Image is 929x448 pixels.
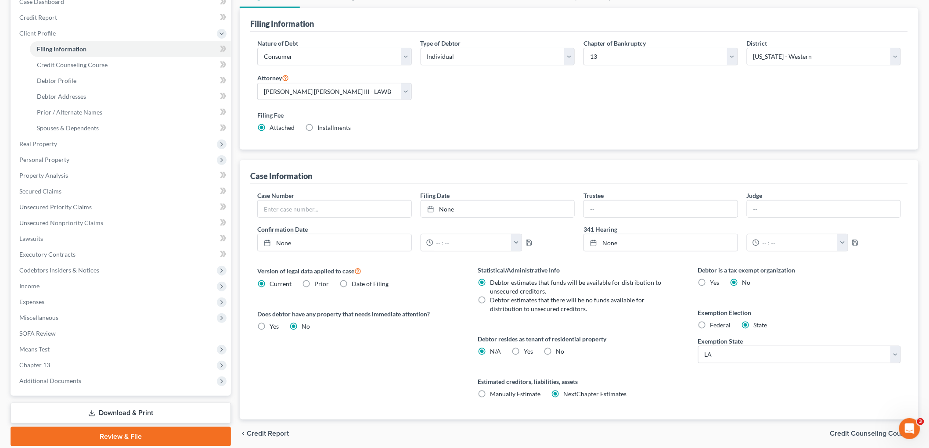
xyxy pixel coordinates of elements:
span: Current [270,280,292,287]
label: Debtor resides as tenant of residential property [478,334,681,344]
a: Credit Counseling Course [30,57,231,73]
span: Personal Property [19,156,69,163]
span: Prior / Alternate Names [37,108,102,116]
span: Debtor Profile [37,77,76,84]
span: Yes [270,323,279,330]
span: Installments [317,124,351,131]
a: Lawsuits [12,231,231,247]
a: Debtor Addresses [30,89,231,104]
a: None [258,234,411,251]
span: Credit Counseling Course [37,61,108,68]
span: Expenses [19,298,44,305]
span: Chapter 13 [19,361,50,369]
span: Additional Documents [19,377,81,384]
span: Real Property [19,140,57,147]
a: Download & Print [11,403,231,423]
span: Means Test [19,345,50,353]
span: Lawsuits [19,235,43,242]
span: No [302,323,310,330]
label: Judge [747,191,763,200]
label: 341 Hearing [579,225,905,234]
i: chevron_left [240,430,247,437]
label: Trustee [583,191,604,200]
a: Debtor Profile [30,73,231,89]
span: Property Analysis [19,172,68,179]
a: Unsecured Nonpriority Claims [12,215,231,231]
span: Income [19,282,40,290]
a: SOFA Review [12,326,231,341]
span: State [754,321,767,329]
label: Nature of Debt [257,39,298,48]
a: Prior / Alternate Names [30,104,231,120]
label: District [747,39,767,48]
span: Unsecured Nonpriority Claims [19,219,103,226]
span: Credit Counseling Course [830,430,911,437]
div: Case Information [250,171,312,181]
label: Confirmation Date [253,225,579,234]
label: Type of Debtor [421,39,461,48]
label: Exemption State [698,337,743,346]
label: Debtor is a tax exempt organization [698,265,901,275]
span: No [742,279,751,286]
span: Miscellaneous [19,314,58,321]
span: SOFA Review [19,330,56,337]
label: Chapter of Bankruptcy [583,39,646,48]
span: Filing Information [37,45,86,53]
span: Secured Claims [19,187,61,195]
iframe: Intercom live chat [899,418,920,439]
span: Debtor Addresses [37,93,86,100]
a: Secured Claims [12,183,231,199]
label: Version of legal data applied to case [257,265,460,276]
label: Estimated creditors, liabilities, assets [478,377,681,386]
label: Attorney [257,72,289,83]
a: Unsecured Priority Claims [12,199,231,215]
span: Yes [710,279,720,286]
span: Prior [314,280,329,287]
label: Filing Date [421,191,450,200]
span: Yes [524,348,533,355]
input: -- : -- [433,234,512,251]
span: Credit Report [247,430,289,437]
label: Does debtor have any property that needs immediate attention? [257,309,460,319]
input: Enter case number... [258,201,411,217]
span: Unsecured Priority Claims [19,203,92,211]
input: -- : -- [760,234,838,251]
a: Filing Information [30,41,231,57]
span: Date of Filing [352,280,389,287]
a: Executory Contracts [12,247,231,262]
input: -- [584,201,738,217]
span: Federal [710,321,731,329]
label: Statistical/Administrative Info [478,265,681,275]
div: Filing Information [250,18,314,29]
button: Credit Counseling Course chevron_right [830,430,918,437]
label: Exemption Election [698,308,901,317]
span: Debtor estimates that there will be no funds available for distribution to unsecured creditors. [490,296,645,312]
span: Executory Contracts [19,251,76,258]
label: Filing Fee [257,111,901,120]
span: Debtor estimates that funds will be available for distribution to unsecured creditors. [490,279,661,295]
span: 3 [917,418,924,425]
span: Manually Estimate [490,390,540,398]
a: Credit Report [12,10,231,25]
span: N/A [490,348,501,355]
span: Attached [270,124,295,131]
button: chevron_left Credit Report [240,430,289,437]
span: Credit Report [19,14,57,21]
span: Client Profile [19,29,56,37]
a: Spouses & Dependents [30,120,231,136]
label: Case Number [257,191,294,200]
span: Spouses & Dependents [37,124,99,132]
span: No [556,348,564,355]
input: -- [747,201,901,217]
a: None [584,234,738,251]
a: Review & File [11,427,231,446]
span: Codebtors Insiders & Notices [19,266,99,274]
span: NextChapter Estimates [563,390,627,398]
a: Property Analysis [12,168,231,183]
a: None [421,201,575,217]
